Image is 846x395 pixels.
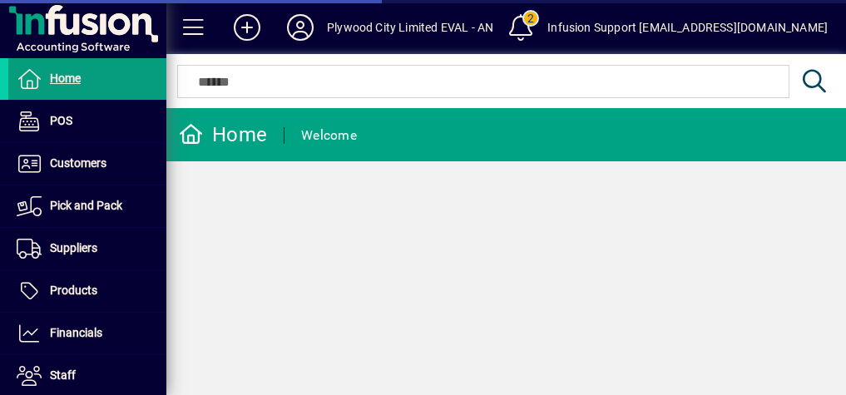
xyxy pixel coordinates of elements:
[50,199,122,212] span: Pick and Pack
[301,122,357,149] div: Welcome
[50,72,81,85] span: Home
[8,228,166,269] a: Suppliers
[327,14,493,41] div: Plywood City Limited EVAL - AN
[50,114,72,127] span: POS
[547,14,828,41] div: Infusion Support [EMAIL_ADDRESS][DOMAIN_NAME]
[274,12,327,42] button: Profile
[50,284,97,297] span: Products
[8,313,166,354] a: Financials
[179,121,267,148] div: Home
[8,143,166,185] a: Customers
[8,270,166,312] a: Products
[50,326,102,339] span: Financials
[220,12,274,42] button: Add
[8,185,166,227] a: Pick and Pack
[50,156,106,170] span: Customers
[50,241,97,254] span: Suppliers
[50,368,76,382] span: Staff
[8,101,166,142] a: POS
